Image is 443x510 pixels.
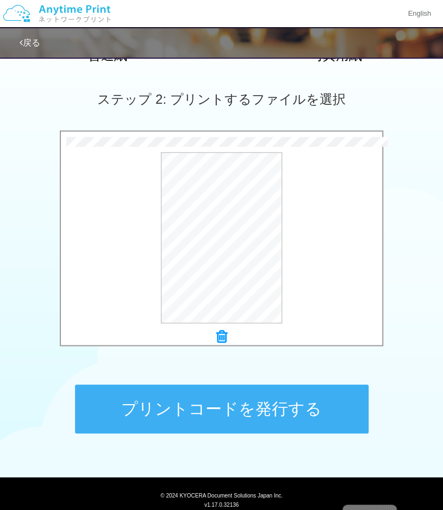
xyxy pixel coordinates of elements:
span: v1.17.0.32136 [204,501,239,507]
a: 戻る [20,38,40,47]
button: プリントコードを発行する [75,385,369,433]
span: ステップ 2: プリントするファイルを選択 [97,92,345,106]
span: © 2024 KYOCERA Document Solutions Japan Inc. [160,491,283,498]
